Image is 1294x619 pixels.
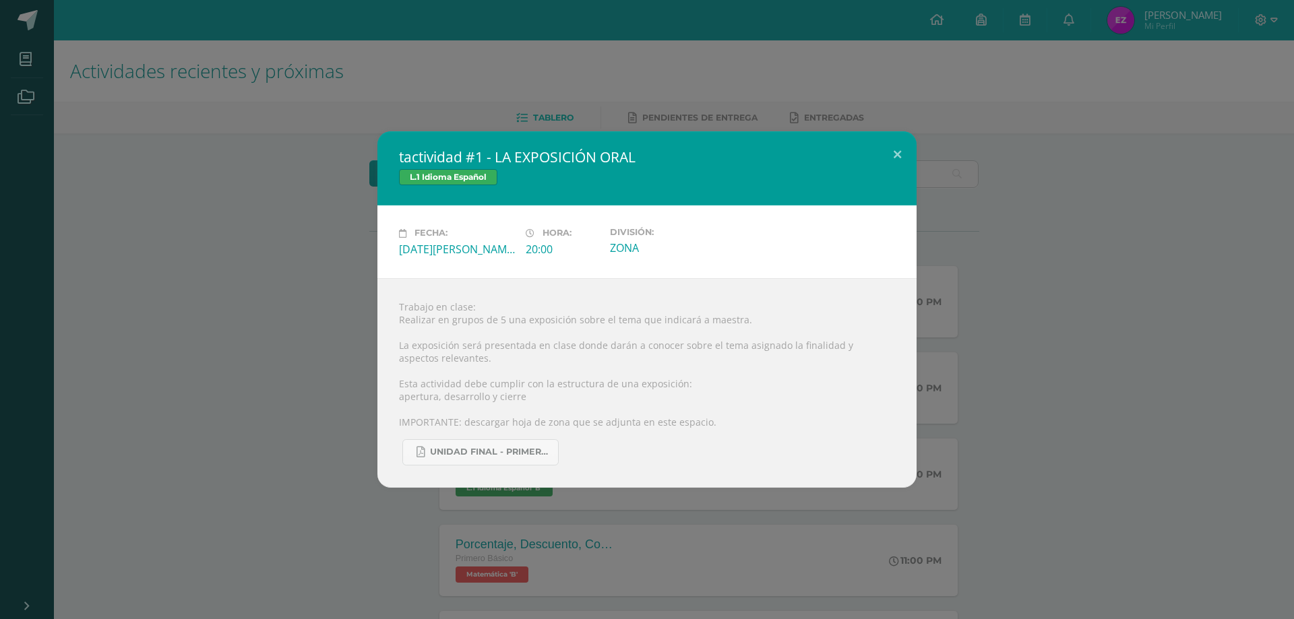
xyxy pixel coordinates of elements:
span: Fecha: [414,228,448,238]
div: 20:00 [526,242,599,257]
div: ZONA [610,240,726,255]
span: Hora: [543,228,572,238]
div: Trabajo en clase: Realizar en grupos de 5 una exposición sobre el tema que indicará a maestra. La... [377,278,917,488]
a: UNIDAD FINAL - PRIMERO BASICO A-B-C -.pdf [402,439,559,465]
div: [DATE][PERSON_NAME] [399,242,515,257]
h2: tactividad #1 - LA EXPOSICIÓN ORAL [399,148,895,166]
span: L.1 Idioma Español [399,169,497,185]
button: Close (Esc) [878,131,917,177]
span: UNIDAD FINAL - PRIMERO BASICO A-B-C -.pdf [430,447,551,457]
label: División: [610,227,726,237]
